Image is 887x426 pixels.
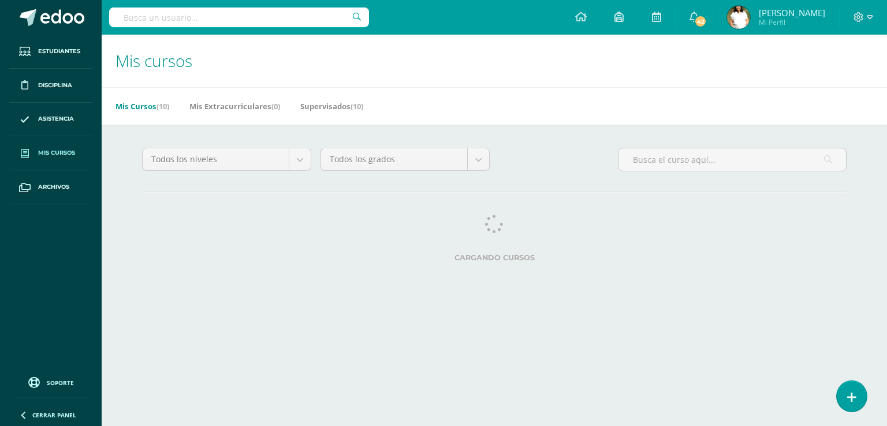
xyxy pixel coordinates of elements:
[618,148,846,171] input: Busca el curso aquí...
[14,374,88,390] a: Soporte
[115,50,192,72] span: Mis cursos
[300,97,363,115] a: Supervisados(10)
[156,101,169,111] span: (10)
[109,8,369,27] input: Busca un usuario...
[38,47,80,56] span: Estudiantes
[38,114,74,124] span: Asistencia
[32,411,76,419] span: Cerrar panel
[38,182,69,192] span: Archivos
[9,35,92,69] a: Estudiantes
[321,148,489,170] a: Todos los grados
[271,101,280,111] span: (0)
[38,81,72,90] span: Disciplina
[9,136,92,170] a: Mis cursos
[115,97,169,115] a: Mis Cursos(10)
[142,253,847,262] label: Cargando cursos
[9,170,92,204] a: Archivos
[189,97,280,115] a: Mis Extracurriculares(0)
[151,148,280,170] span: Todos los niveles
[759,17,825,27] span: Mi Perfil
[9,69,92,103] a: Disciplina
[38,148,75,158] span: Mis cursos
[47,379,74,387] span: Soporte
[351,101,363,111] span: (10)
[727,6,750,29] img: c7b04b25378ff11843444faa8800c300.png
[330,148,459,170] span: Todos los grados
[143,148,311,170] a: Todos los niveles
[694,15,707,28] span: 42
[759,7,825,18] span: [PERSON_NAME]
[9,103,92,137] a: Asistencia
